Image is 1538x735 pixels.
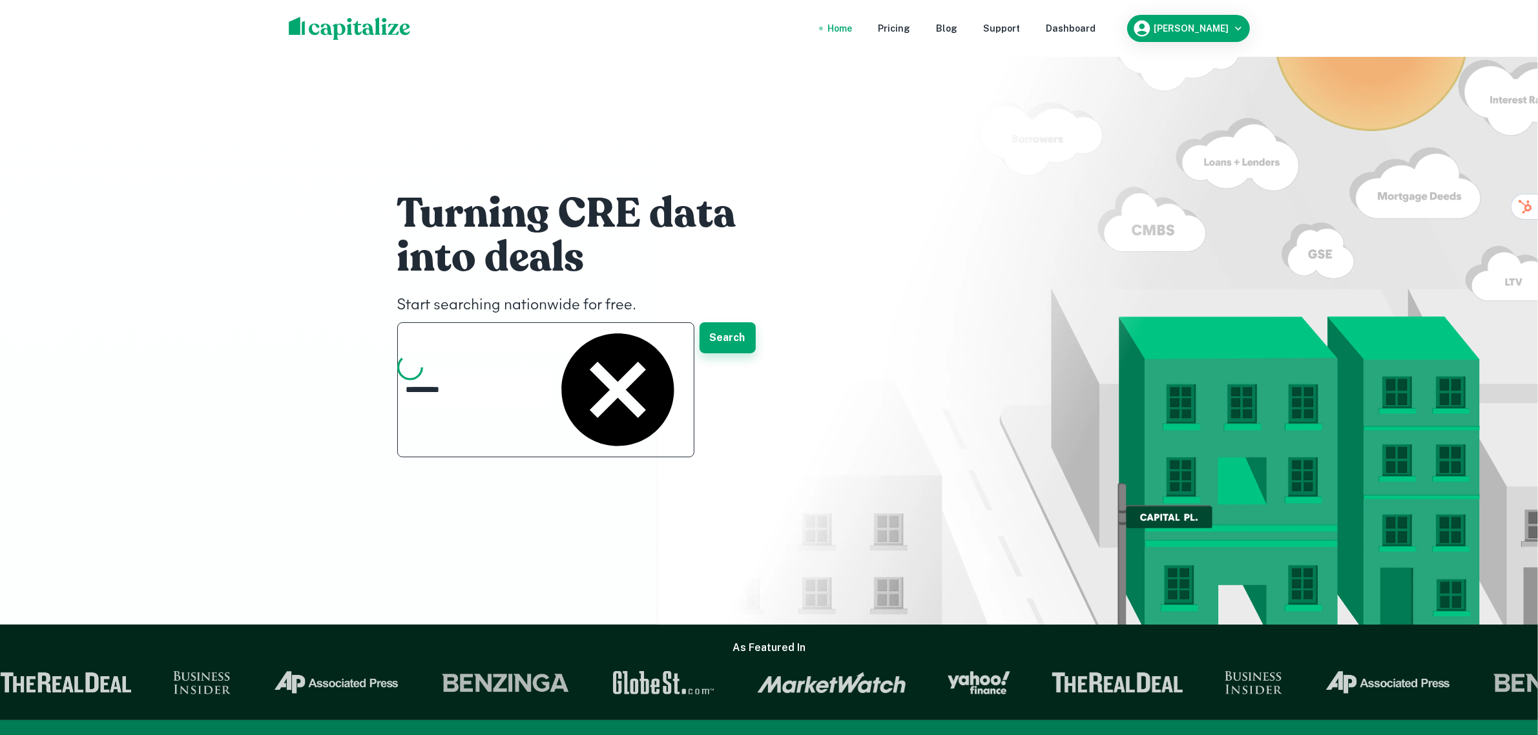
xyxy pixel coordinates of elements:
[272,671,399,694] img: Associated Press
[1473,632,1538,694] iframe: Chat Widget
[610,671,715,694] img: GlobeSt
[1046,21,1096,36] a: Dashboard
[878,21,911,36] a: Pricing
[1127,15,1250,42] button: [PERSON_NAME]
[397,232,785,284] h1: into deals
[937,21,958,36] a: Blog
[828,21,853,36] a: Home
[172,671,231,694] img: Business Insider
[1051,672,1183,693] img: The Real Deal
[984,21,1021,36] a: Support
[440,671,569,694] img: Benzinga
[947,671,1010,694] img: Yahoo Finance
[1324,671,1451,694] img: Associated Press
[289,17,411,40] img: capitalize-logo.png
[397,294,785,317] h4: Start searching nationwide for free.
[756,672,906,694] img: Market Watch
[1224,671,1282,694] img: Business Insider
[397,188,785,240] h1: Turning CRE data
[1154,24,1229,33] h6: [PERSON_NAME]
[700,322,756,353] button: Search
[733,640,805,656] h6: As Featured In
